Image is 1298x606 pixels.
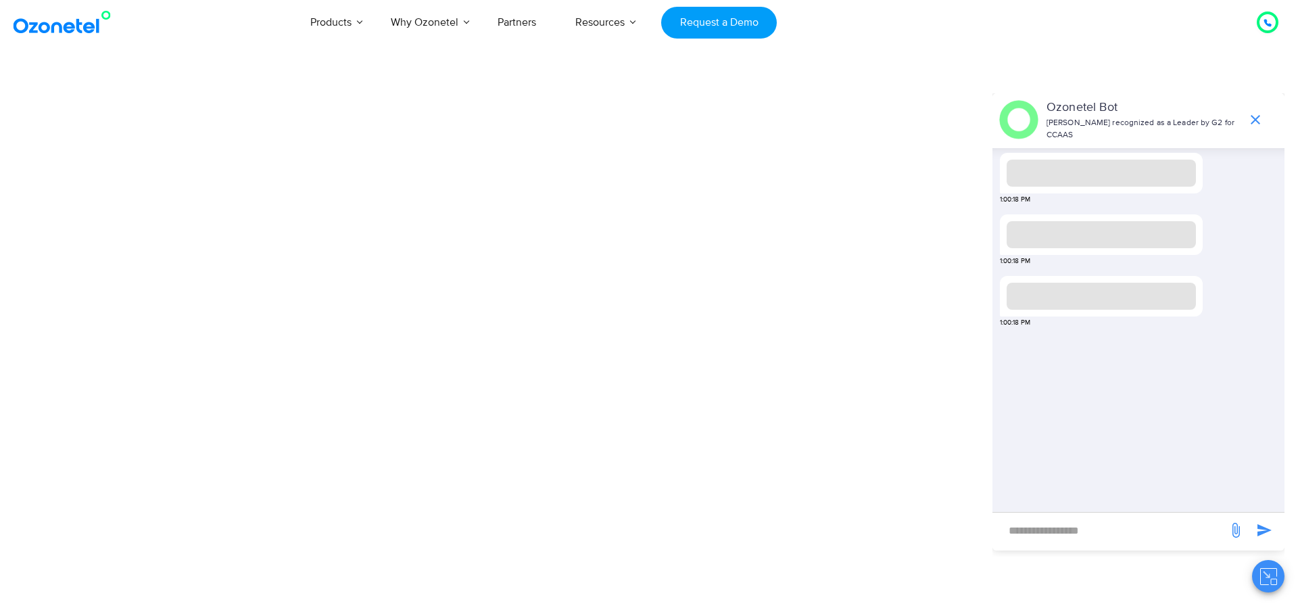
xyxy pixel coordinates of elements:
span: send message [1251,517,1278,544]
p: Ozonetel Bot [1047,99,1241,117]
span: 1:00:18 PM [1000,318,1030,328]
span: 1:00:18 PM [1000,195,1030,205]
span: end chat or minimize [1242,106,1269,133]
a: Request a Demo [661,7,777,39]
span: send message [1222,517,1249,544]
span: 1:00:18 PM [1000,256,1030,266]
img: header [999,100,1038,139]
div: new-msg-input [999,519,1221,544]
button: Close chat [1252,560,1284,592]
p: [PERSON_NAME] recognized as a Leader by G2 for CCAAS [1047,117,1241,141]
